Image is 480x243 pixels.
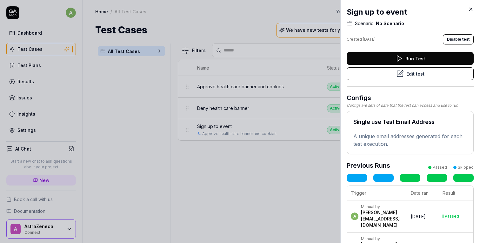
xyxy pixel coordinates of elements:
[458,165,474,170] div: Skipped
[347,161,390,170] h3: Previous Runs
[347,93,474,103] h3: Configs
[375,20,404,27] span: No Scenario
[347,186,407,200] th: Trigger
[407,186,439,200] th: Date ran
[363,37,376,42] time: [DATE]
[353,118,467,126] h2: Single use Test Email Address
[347,103,474,108] div: Configs are sets of data that the test can access and use to run
[353,132,467,148] p: A unique email addresses generated for each test execution.
[433,165,447,170] div: Passed
[347,67,474,80] button: Edit test
[347,37,376,42] div: Created
[443,34,474,44] button: Disable test
[355,20,375,27] span: Scenario:
[361,204,404,209] div: Manual by
[361,209,404,228] div: [PERSON_NAME][EMAIL_ADDRESS][DOMAIN_NAME]
[361,236,404,241] div: Manual by
[351,213,358,220] span: a
[347,52,474,65] button: Run Test
[439,186,473,200] th: Result
[347,6,474,18] h2: Sign up to event
[445,214,459,218] div: Passed
[411,214,426,219] time: [DATE]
